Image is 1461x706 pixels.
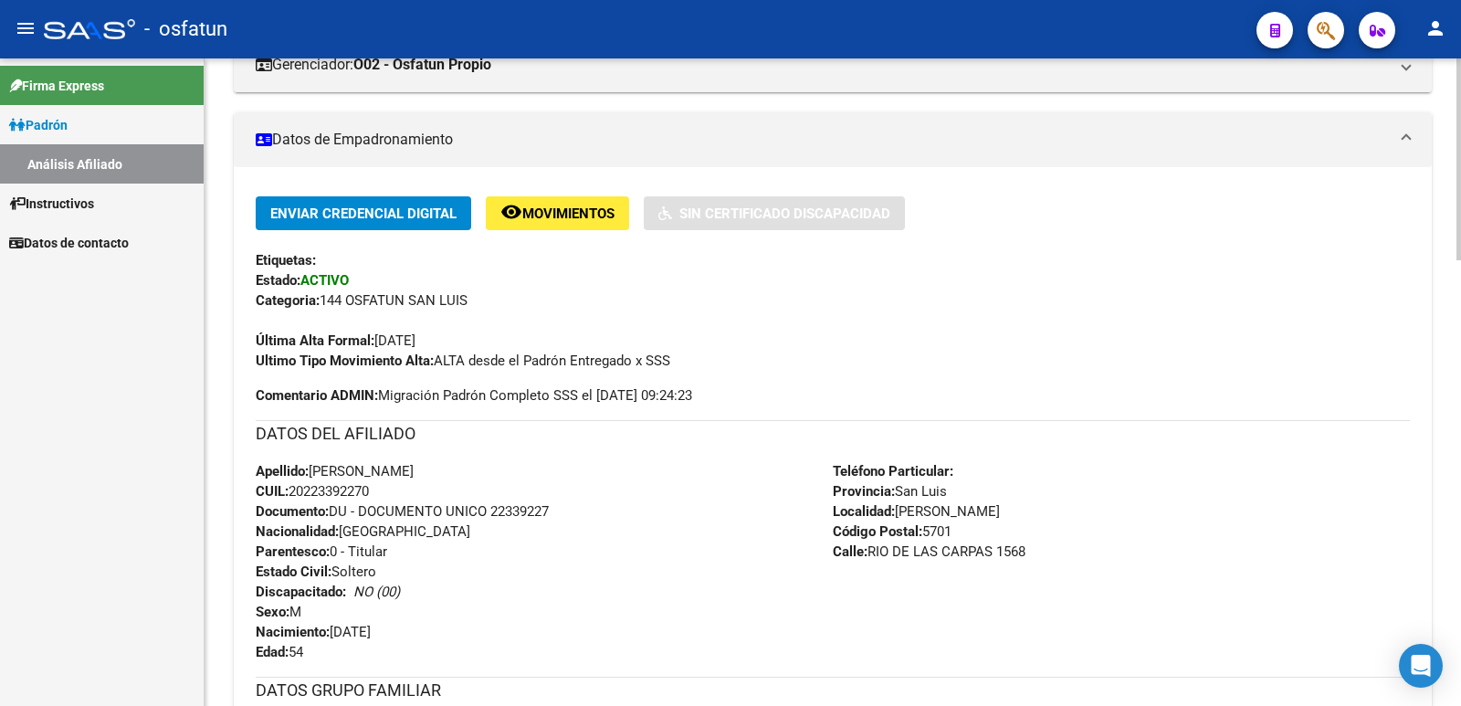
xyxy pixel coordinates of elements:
div: 144 OSFATUN SAN LUIS [256,290,1410,311]
span: Movimientos [522,205,615,222]
strong: Código Postal: [833,523,922,540]
span: 20223392270 [256,483,369,500]
mat-icon: remove_red_eye [500,201,522,223]
mat-icon: person [1424,17,1446,39]
span: DU - DOCUMENTO UNICO 22339227 [256,503,549,520]
strong: O02 - Osfatun Propio [353,55,491,75]
span: - osfatun [144,9,227,49]
span: Firma Express [9,76,104,96]
strong: Localidad: [833,503,895,520]
button: Sin Certificado Discapacidad [644,196,905,230]
span: 5701 [833,523,951,540]
strong: Discapacitado: [256,584,346,600]
strong: CUIL: [256,483,289,500]
span: Migración Padrón Completo SSS el [DATE] 09:24:23 [256,385,692,406]
span: RIO DE LAS CARPAS 1568 [833,543,1025,560]
span: Instructivos [9,194,94,214]
span: Datos de contacto [9,233,129,253]
span: [DATE] [256,624,371,640]
strong: Etiquetas: [256,252,316,269]
strong: Apellido: [256,463,309,479]
span: [PERSON_NAME] [256,463,414,479]
mat-panel-title: Datos de Empadronamiento [256,130,1388,150]
mat-panel-title: Gerenciador: [256,55,1388,75]
mat-expansion-panel-header: Datos de Empadronamiento [234,112,1432,167]
button: Enviar Credencial Digital [256,196,471,230]
span: [DATE] [256,332,415,349]
span: [PERSON_NAME] [833,503,1000,520]
strong: Documento: [256,503,329,520]
strong: ACTIVO [300,272,349,289]
strong: Ultimo Tipo Movimiento Alta: [256,353,434,369]
span: 54 [256,644,303,660]
span: Padrón [9,115,68,135]
i: NO (00) [353,584,400,600]
span: M [256,604,301,620]
strong: Estado: [256,272,300,289]
strong: Sexo: [256,604,289,620]
strong: Última Alta Formal: [256,332,374,349]
mat-expansion-panel-header: Gerenciador:O02 - Osfatun Propio [234,37,1432,92]
mat-icon: menu [15,17,37,39]
span: San Luis [833,483,947,500]
strong: Edad: [256,644,289,660]
strong: Nacionalidad: [256,523,339,540]
strong: Teléfono Particular: [833,463,953,479]
span: Enviar Credencial Digital [270,205,457,222]
span: 0 - Titular [256,543,387,560]
strong: Categoria: [256,292,320,309]
h3: DATOS GRUPO FAMILIAR [256,678,1410,703]
span: [GEOGRAPHIC_DATA] [256,523,470,540]
strong: Comentario ADMIN: [256,387,378,404]
strong: Calle: [833,543,867,560]
span: Soltero [256,564,376,580]
button: Movimientos [486,196,629,230]
strong: Estado Civil: [256,564,331,580]
strong: Parentesco: [256,543,330,560]
h3: DATOS DEL AFILIADO [256,421,1410,447]
strong: Nacimiento: [256,624,330,640]
span: Sin Certificado Discapacidad [679,205,890,222]
div: Open Intercom Messenger [1399,644,1443,688]
span: ALTA desde el Padrón Entregado x SSS [256,353,670,369]
strong: Provincia: [833,483,895,500]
